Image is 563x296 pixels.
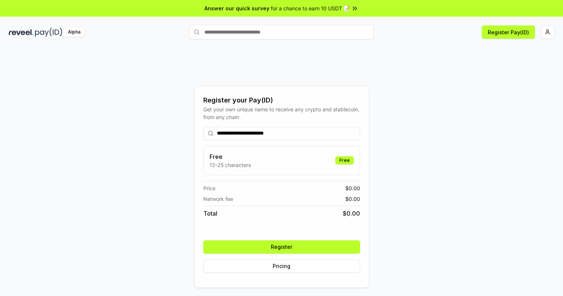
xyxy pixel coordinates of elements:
[9,28,34,37] img: reveel_dark
[210,152,251,161] h3: Free
[203,195,233,203] span: Network fee
[203,260,360,273] button: Pricing
[64,28,84,37] div: Alpha
[210,161,251,169] p: 13-25 characters
[203,95,360,105] div: Register your Pay(ID)
[203,105,360,121] div: Get your own unique name to receive any crypto and stablecoin, from any chain
[204,4,269,12] span: Answer our quick survey
[203,184,215,192] span: Price
[345,195,360,203] span: $ 0.00
[343,209,360,218] span: $ 0.00
[335,156,354,164] div: Free
[482,25,535,39] button: Register Pay(ID)
[271,4,350,12] span: for a chance to earn 10 USDT 📝
[35,28,62,37] img: pay_id
[203,209,217,218] span: Total
[203,240,360,254] button: Register
[345,184,360,192] span: $ 0.00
